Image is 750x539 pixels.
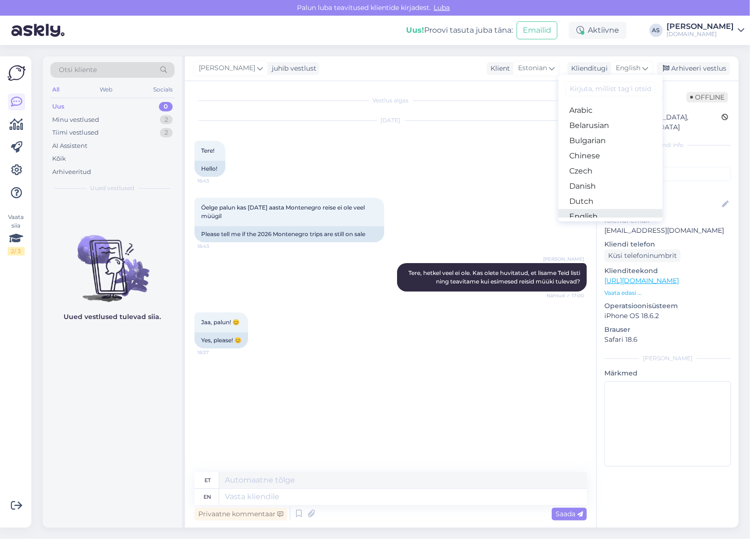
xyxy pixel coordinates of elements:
[604,311,731,321] p: iPhone OS 18.6.2
[201,319,240,326] span: Jaa, palun! 😊
[517,21,557,39] button: Emailid
[159,102,173,111] div: 0
[558,194,663,209] a: Dutch
[604,155,731,165] p: Kliendi tag'id
[604,226,731,236] p: [EMAIL_ADDRESS][DOMAIN_NAME]
[604,216,731,226] p: Kliendi email
[604,276,679,285] a: [URL][DOMAIN_NAME]
[667,30,734,38] div: [DOMAIN_NAME]
[194,161,225,177] div: Hello!
[194,116,587,125] div: [DATE]
[52,128,99,137] div: Tiimi vestlused
[667,23,744,38] a: [PERSON_NAME][DOMAIN_NAME]
[569,22,627,39] div: Aktiivne
[657,62,730,75] div: Arhiveeri vestlus
[604,266,731,276] p: Klienditeekond
[194,226,384,242] div: Please tell me if the 2026 Montenegro trips are still on sale
[543,256,584,263] span: [PERSON_NAME]
[52,115,99,125] div: Minu vestlused
[8,247,25,256] div: 2 / 3
[558,103,663,118] a: Arabic
[604,368,731,378] p: Märkmed
[567,64,608,73] div: Klienditugi
[52,102,65,111] div: Uus
[686,92,728,102] span: Offline
[558,148,663,164] a: Chinese
[556,510,583,518] span: Saada
[268,64,316,73] div: juhib vestlust
[518,63,547,73] span: Estonian
[431,3,453,12] span: Luba
[566,82,655,96] input: Kirjuta, millist tag'i otsid
[91,184,135,192] span: Uued vestlused
[604,335,731,345] p: Safari 18.6
[52,141,87,151] div: AI Assistent
[604,249,681,262] div: Küsi telefoninumbrit
[406,26,424,35] b: Uus!
[408,269,582,285] span: Tere, hetkel veel ei ole. Kas olete huvitatud, et lisame Teid listi ning teavitame kui esimesed r...
[194,508,287,521] div: Privaatne kommentaar
[197,349,233,356] span: 18:37
[616,63,640,73] span: English
[194,96,587,105] div: Vestlus algas
[546,292,584,299] span: Nähtud ✓ 17:00
[201,147,214,154] span: Tere!
[605,199,720,210] input: Lisa nimi
[197,177,233,184] span: 16:43
[52,154,66,164] div: Kõik
[406,25,513,36] div: Proovi tasuta juba täna:
[558,133,663,148] a: Bulgarian
[98,83,115,96] div: Web
[667,23,734,30] div: [PERSON_NAME]
[8,64,26,82] img: Askly Logo
[607,112,722,132] div: [GEOGRAPHIC_DATA], [GEOGRAPHIC_DATA]
[50,83,61,96] div: All
[604,301,731,311] p: Operatsioonisüsteem
[649,24,663,37] div: AS
[151,83,175,96] div: Socials
[604,325,731,335] p: Brauser
[604,141,731,149] div: Kliendi info
[558,164,663,179] a: Czech
[59,65,97,75] span: Otsi kliente
[160,115,173,125] div: 2
[604,239,731,249] p: Kliendi telefon
[64,312,161,322] p: Uued vestlused tulevad siia.
[160,128,173,137] div: 2
[197,243,233,250] span: 16:43
[558,209,663,224] a: English
[604,185,731,195] p: Kliendi nimi
[604,167,731,181] input: Lisa tag
[8,213,25,256] div: Vaata siia
[201,204,366,219] span: Öelge palun kas [DATE] aasta Montenegro reise ei ole veel müügil
[204,489,212,505] div: en
[194,332,248,348] div: Yes, please! 😊
[199,63,255,73] span: [PERSON_NAME]
[604,289,731,297] p: Vaata edasi ...
[52,167,91,177] div: Arhiveeritud
[558,118,663,133] a: Belarusian
[204,472,211,488] div: et
[487,64,510,73] div: Klient
[43,218,182,303] img: No chats
[604,354,731,363] div: [PERSON_NAME]
[558,179,663,194] a: Danish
